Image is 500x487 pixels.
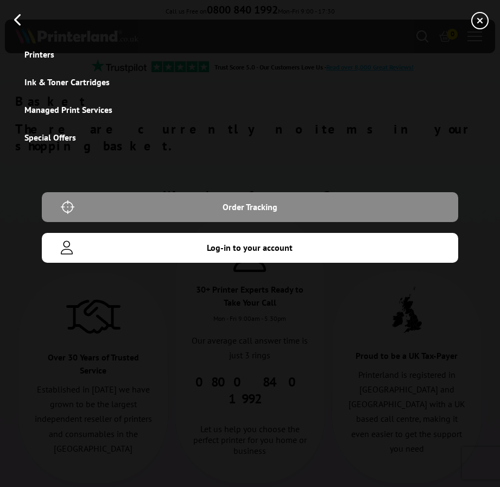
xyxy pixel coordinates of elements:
span: Order Tracking [50,200,450,214]
a: Managed Print Services [24,104,112,115]
a: Order Tracking [42,192,458,222]
a: Printers [24,49,54,60]
a: Special Offers [24,132,76,143]
span: Log-in to your account [50,241,450,255]
a: Ink & Toner Cartridges [24,77,110,87]
a: Log-in to your account [42,233,458,263]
